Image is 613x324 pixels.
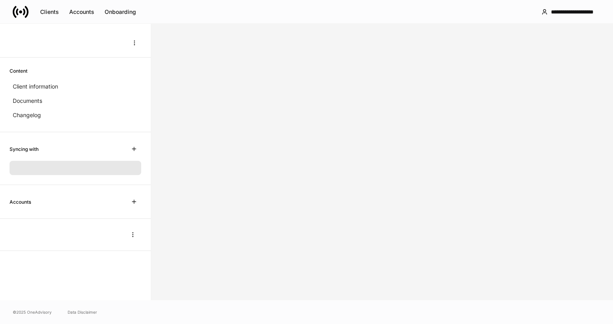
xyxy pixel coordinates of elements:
[13,309,52,315] span: © 2025 OneAdvisory
[10,67,27,75] h6: Content
[68,309,97,315] a: Data Disclaimer
[64,6,99,18] button: Accounts
[10,94,141,108] a: Documents
[35,6,64,18] button: Clients
[69,9,94,15] div: Accounts
[13,83,58,91] p: Client information
[10,79,141,94] a: Client information
[13,97,42,105] p: Documents
[10,145,39,153] h6: Syncing with
[10,108,141,122] a: Changelog
[99,6,141,18] button: Onboarding
[40,9,59,15] div: Clients
[10,198,31,206] h6: Accounts
[13,111,41,119] p: Changelog
[105,9,136,15] div: Onboarding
